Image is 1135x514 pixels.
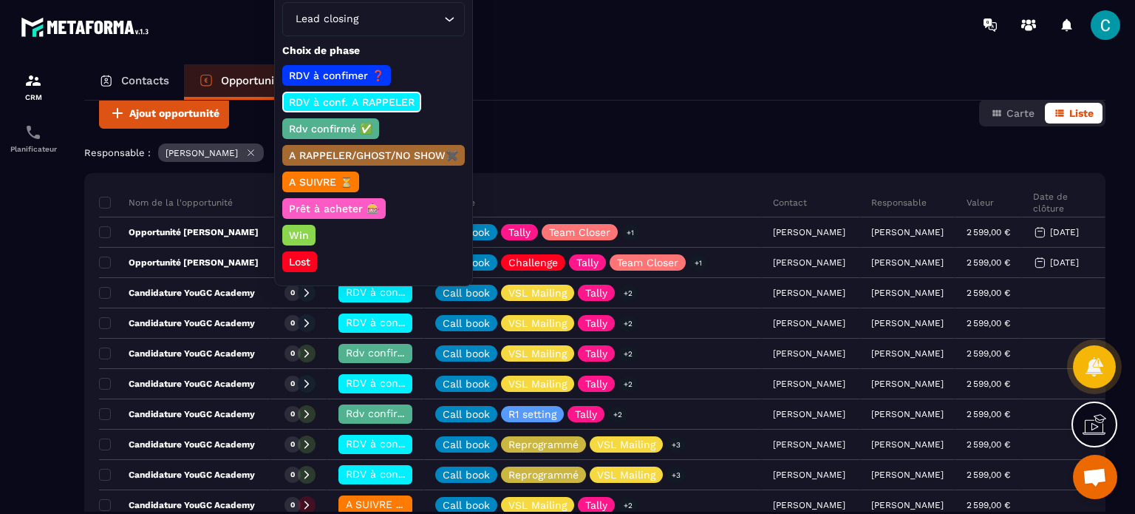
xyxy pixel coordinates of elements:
a: Contacts [84,64,184,100]
p: Challenge [508,257,558,268]
span: RDV à conf. A RAPPELER [346,377,470,389]
p: +2 [618,498,638,513]
p: 0 [290,288,295,298]
img: logo [21,13,154,41]
span: Ajout opportunité [129,106,219,121]
p: +2 [618,316,638,331]
p: +1 [689,255,707,271]
p: Planificateur [4,145,63,153]
p: 0 [290,318,295,328]
p: VSL Mailing [508,288,567,298]
p: Tally [585,379,607,389]
p: 0 [290,348,295,359]
p: A SUIVRE ⏳ [287,175,355,189]
p: [PERSON_NAME] [871,470,944,480]
p: Team Closer [549,227,610,237]
p: Opportunités [221,74,291,87]
p: 2 599,00 € [967,470,1010,480]
p: VSL Mailing [508,500,567,510]
p: 0 [290,379,295,389]
p: 2 599,00 € [967,409,1010,419]
img: formation [24,72,42,89]
a: Opportunités [184,64,306,100]
p: Choix de phase [282,44,465,58]
p: Nom de la l'opportunité [99,197,233,209]
p: R1 setting [508,409,556,419]
p: [PERSON_NAME] [871,439,944,450]
p: [DATE] [1050,227,1079,237]
p: [PERSON_NAME] [871,500,944,510]
span: RDV à conf. A RAPPELER [346,438,470,450]
p: +1 [621,225,639,240]
p: [PERSON_NAME] [871,318,944,328]
p: Valeur [967,197,994,209]
a: schedulerschedulerPlanificateur [4,112,63,164]
p: RDV à conf. A RAPPELER [287,95,417,109]
p: Call book [443,318,490,328]
p: Call book [443,348,490,359]
p: +2 [618,376,638,392]
div: Ouvrir le chat [1073,455,1117,499]
p: Responsable : [84,147,151,158]
p: 0 [290,409,295,419]
p: 0 [290,439,295,450]
p: +3 [667,467,686,483]
span: Liste [1069,107,1094,119]
p: 2 599,00 € [967,257,1010,268]
span: RDV à conf. A RAPPELER [346,286,470,298]
p: Candidature YouGC Academy [99,287,255,299]
p: Call book [443,288,490,298]
p: Prêt à acheter 🎰 [287,201,381,216]
p: Rdv confirmé ✅ [287,121,375,136]
span: Lead closing [292,11,361,27]
p: CRM [4,93,63,101]
p: Tally [508,227,531,237]
span: RDV à conf. A RAPPELER [346,317,470,328]
p: A RAPPELER/GHOST/NO SHOW✖️ [287,148,460,163]
button: Liste [1045,103,1102,124]
p: 2 599,00 € [967,348,1010,359]
button: Ajout opportunité [99,98,229,129]
p: +2 [618,285,638,301]
p: 0 [290,500,295,510]
p: [PERSON_NAME] [871,288,944,298]
p: Opportunité [PERSON_NAME] [99,257,259,268]
p: 2 599,00 € [967,318,1010,328]
p: Tally [576,257,599,268]
img: scheduler [24,124,42,141]
p: Call book [443,500,490,510]
input: Search for option [361,11,440,27]
p: [PERSON_NAME] [871,227,944,237]
p: Lost [287,254,313,269]
p: [PERSON_NAME] [871,379,944,389]
span: Rdv confirmé ✅ [346,408,429,419]
p: Call book [443,439,490,450]
p: VSL Mailing [597,439,655,450]
p: 2 599,00 € [967,379,1010,389]
p: Candidature YouGC Academy [99,317,255,329]
p: [PERSON_NAME] [166,148,238,158]
p: Reprogrammé [508,439,579,450]
p: Candidature YouGC Academy [99,499,255,511]
p: Tally [585,288,607,298]
p: Tally [575,409,597,419]
p: [PERSON_NAME] [871,257,944,268]
p: RDV à confimer ❓ [287,68,386,83]
p: Team Closer [617,257,678,268]
p: Candidature YouGC Academy [99,408,255,420]
p: Candidature YouGC Academy [99,469,255,481]
p: Candidature YouGC Academy [99,439,255,450]
p: Contact [773,197,807,209]
p: Date de clôture [1033,191,1094,214]
p: +3 [667,437,686,453]
p: Opportunité [PERSON_NAME] [99,226,259,238]
p: +2 [618,346,638,362]
p: VSL Mailing [508,318,567,328]
p: VSL Mailing [508,348,567,359]
p: Contacts [121,74,169,87]
p: 0 [290,470,295,480]
span: A SUIVRE ⏳ [346,498,409,510]
p: Win [287,228,311,243]
p: Reprogrammé [508,470,579,480]
p: Candidature YouGC Academy [99,378,255,390]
